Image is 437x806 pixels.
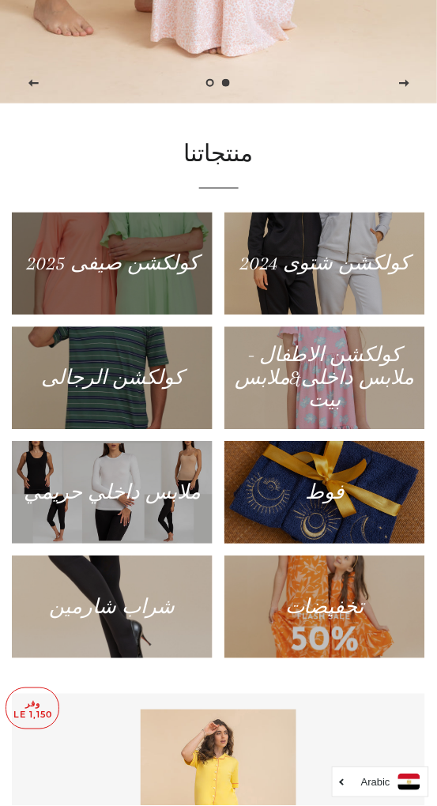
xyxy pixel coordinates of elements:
a: الصفحه 1current [219,75,235,91]
a: تخفيضات [224,556,425,659]
a: كولكشن شتوى 2024 [224,213,425,315]
i: Arabic [361,778,390,788]
button: الصفحه السابقة [14,64,54,104]
a: كولكشن الرجالى [12,327,213,430]
p: وفر LE 1,150 [6,689,58,729]
a: كولكشن الاطفال - ملابس داخلى&ملابس بيت [224,327,425,430]
a: Arabic [341,774,420,791]
button: الصفحه التالية [385,64,424,104]
a: فوط [224,442,425,544]
a: شراب شارمين [12,556,213,659]
a: تحميل الصور 2 [203,75,219,91]
a: ملابس داخلي حريمي [12,442,213,544]
a: كولكشن صيفى 2025 [12,213,213,315]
